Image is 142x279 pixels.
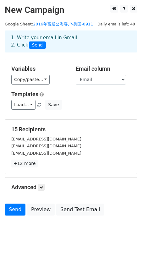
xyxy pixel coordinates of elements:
a: Templates [11,91,38,97]
a: Daily emails left: 40 [95,22,137,26]
button: Save [45,100,62,110]
a: Send [5,204,25,216]
a: 2016年富通公海客户-美国-0911 [33,22,93,26]
a: Copy/paste... [11,75,50,85]
div: 1. Write your email in Gmail 2. Click [6,34,136,49]
h5: 15 Recipients [11,126,131,133]
a: Load... [11,100,35,110]
h5: Advanced [11,184,131,191]
a: Send Test Email [56,204,104,216]
small: [EMAIL_ADDRESS][DOMAIN_NAME], [11,137,83,141]
h5: Email column [76,65,131,72]
div: 聊天小组件 [111,249,142,279]
small: Google Sheet: [5,22,93,26]
span: Send [29,41,46,49]
h5: Variables [11,65,66,72]
small: [EMAIL_ADDRESS][DOMAIN_NAME], [11,151,83,156]
small: [EMAIL_ADDRESS][DOMAIN_NAME], [11,144,83,148]
a: +12 more [11,160,38,167]
a: Preview [27,204,55,216]
span: Daily emails left: 40 [95,21,137,28]
h2: New Campaign [5,5,137,15]
iframe: Chat Widget [111,249,142,279]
